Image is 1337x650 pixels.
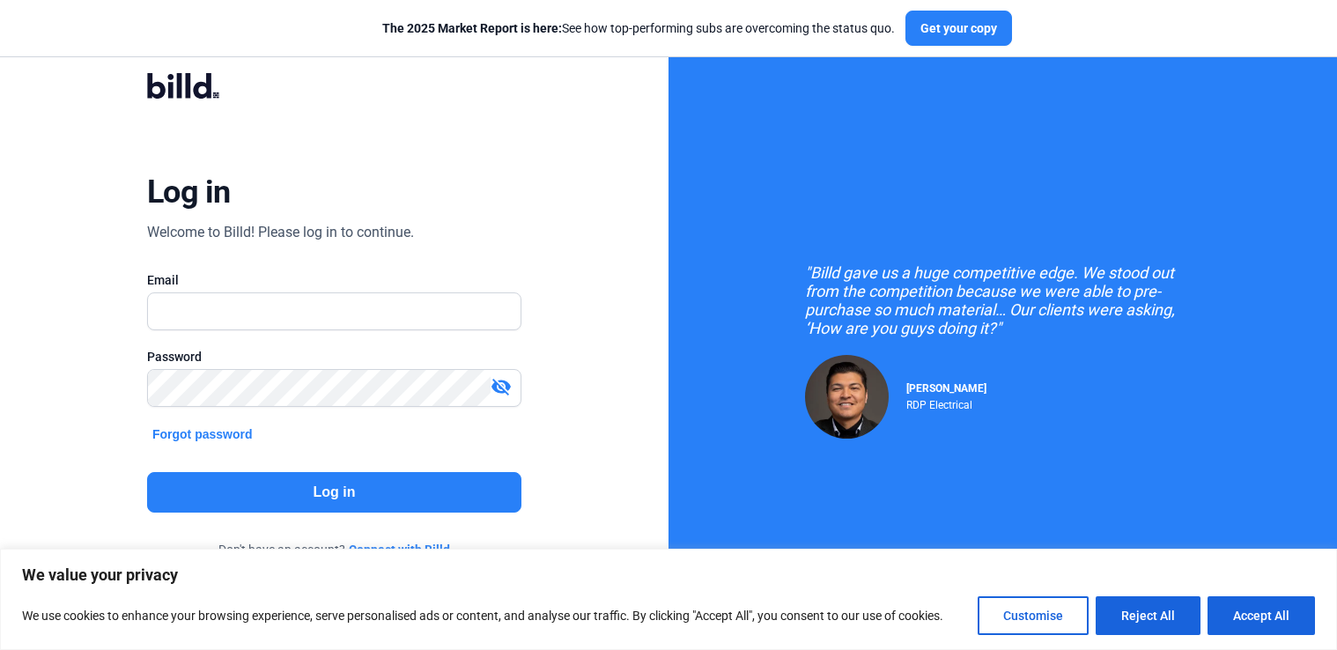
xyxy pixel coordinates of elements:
[147,222,414,243] div: Welcome to Billd! Please log in to continue.
[382,19,895,37] div: See how top-performing subs are overcoming the status quo.
[22,565,1315,586] p: We value your privacy
[906,382,986,395] span: [PERSON_NAME]
[491,376,512,397] mat-icon: visibility_off
[349,541,450,558] a: Connect with Billd
[805,263,1201,337] div: "Billd gave us a huge competitive edge. We stood out from the competition because we were able to...
[805,355,889,439] img: Raul Pacheco
[978,596,1089,635] button: Customise
[22,605,943,626] p: We use cookies to enhance your browsing experience, serve personalised ads or content, and analys...
[147,472,521,513] button: Log in
[147,348,521,366] div: Password
[906,395,986,411] div: RDP Electrical
[905,11,1012,46] button: Get your copy
[1096,596,1200,635] button: Reject All
[147,541,521,558] div: Don't have an account?
[147,173,231,211] div: Log in
[1208,596,1315,635] button: Accept All
[147,425,258,444] button: Forgot password
[147,271,521,289] div: Email
[382,21,562,35] span: The 2025 Market Report is here:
